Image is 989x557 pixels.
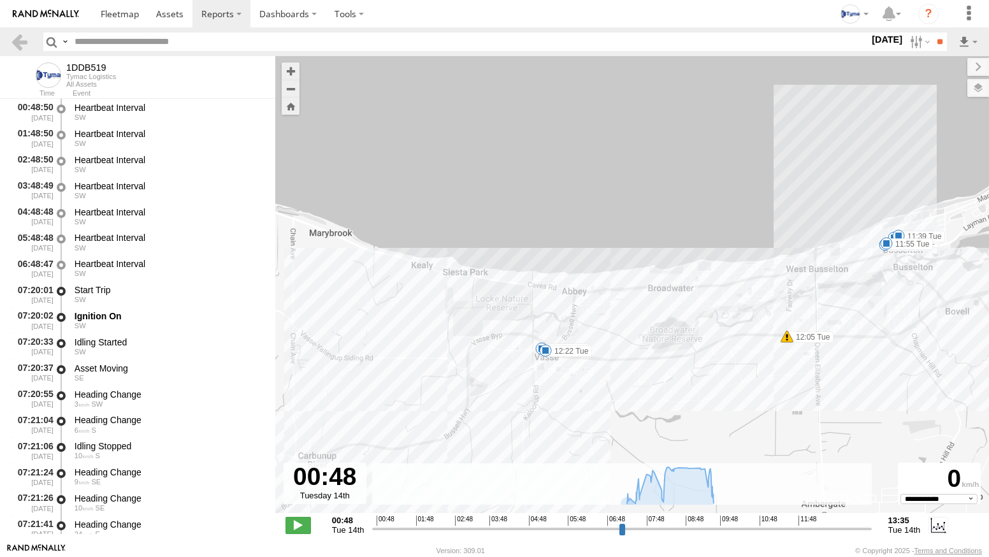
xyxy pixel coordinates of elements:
[489,516,507,526] span: 03:48
[75,244,86,252] span: Heading: 203
[888,525,921,535] span: Tue 14th Oct 2025
[720,516,738,526] span: 09:48
[787,331,834,343] label: 12:05 Tue
[10,90,55,97] div: Time
[332,525,365,535] span: Tue 14th Oct 2025
[75,400,90,408] span: 3
[285,517,311,533] label: Play/Stop
[542,344,588,355] label: 12:15 Tue
[10,413,55,437] div: 07:21:04 [DATE]
[836,4,873,24] div: Gray Wiltshire
[75,113,86,121] span: Heading: 230
[10,152,55,176] div: 02:48:50 [DATE]
[75,192,86,199] span: Heading: 230
[888,516,921,525] strong: 13:35
[75,426,90,434] span: 6
[66,73,116,80] div: Tymac Logistics
[75,154,263,166] div: Heartbeat Interval
[75,270,86,277] span: Heading: 203
[10,438,55,462] div: 07:21:06 [DATE]
[75,530,94,538] span: 24
[75,284,263,296] div: Start Trip
[75,440,263,452] div: Idling Stopped
[73,90,275,97] div: Event
[957,33,979,51] label: Export results as...
[869,33,905,47] label: [DATE]
[75,493,263,504] div: Heading Change
[60,33,70,51] label: Search Query
[10,33,29,51] a: Back to previous Page
[10,126,55,150] div: 01:48:50 [DATE]
[10,100,55,124] div: 00:48:50 [DATE]
[7,544,66,557] a: Visit our Website
[10,335,55,358] div: 07:20:33 [DATE]
[10,282,55,306] div: 07:20:01 [DATE]
[282,98,300,115] button: Zoom Home
[75,504,94,512] span: 10
[75,363,263,374] div: Asset Moving
[545,345,592,357] label: 12:22 Tue
[91,426,96,434] span: Heading: 180
[10,491,55,514] div: 07:21:26 [DATE]
[798,516,816,526] span: 11:48
[899,231,945,242] label: 11:39 Tue
[75,467,263,478] div: Heading Change
[416,516,434,526] span: 01:48
[75,218,86,226] span: Heading: 230
[760,516,777,526] span: 10:48
[75,232,263,243] div: Heartbeat Interval
[377,516,394,526] span: 00:48
[75,374,84,382] span: Heading: 114
[568,516,586,526] span: 05:48
[10,231,55,254] div: 05:48:48 [DATE]
[905,33,932,51] label: Search Filter Options
[10,517,55,540] div: 07:21:41 [DATE]
[686,516,704,526] span: 08:48
[13,10,79,18] img: rand-logo.svg
[282,62,300,80] button: Zoom in
[91,400,103,408] span: Heading: 210
[10,465,55,488] div: 07:21:24 [DATE]
[10,205,55,228] div: 04:48:48 [DATE]
[886,238,933,250] label: 11:55 Tue
[75,322,86,329] span: Heading: 203
[75,128,263,140] div: Heartbeat Interval
[918,4,939,24] i: ?
[75,180,263,192] div: Heartbeat Interval
[914,547,982,554] a: Terms and Conditions
[10,387,55,410] div: 07:20:55 [DATE]
[75,102,263,113] div: Heartbeat Interval
[855,547,982,554] div: © Copyright 2025 -
[75,389,263,400] div: Heading Change
[75,206,263,218] div: Heartbeat Interval
[75,414,263,426] div: Heading Change
[66,62,116,73] div: 1DDB519 - View Asset History
[437,547,485,554] div: Version: 309.01
[75,296,86,303] span: Heading: 203
[607,516,625,526] span: 06:48
[10,256,55,280] div: 06:48:47 [DATE]
[332,516,365,525] strong: 00:48
[647,516,665,526] span: 07:48
[529,516,547,526] span: 04:48
[96,504,105,512] span: Heading: 119
[96,452,100,459] span: Heading: 186
[455,516,473,526] span: 02:48
[75,258,263,270] div: Heartbeat Interval
[75,336,263,348] div: Idling Started
[75,348,86,356] span: Heading: 203
[75,310,263,322] div: Ignition On
[282,80,300,98] button: Zoom out
[75,519,263,530] div: Heading Change
[900,465,979,494] div: 0
[66,80,116,88] div: All Assets
[96,530,100,538] span: Heading: 82
[10,308,55,332] div: 07:20:02 [DATE]
[10,178,55,202] div: 03:48:49 [DATE]
[10,361,55,384] div: 07:20:37 [DATE]
[75,140,86,147] span: Heading: 230
[75,166,86,173] span: Heading: 230
[75,478,90,486] span: 9
[91,478,101,486] span: Heading: 154
[75,452,94,459] span: 10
